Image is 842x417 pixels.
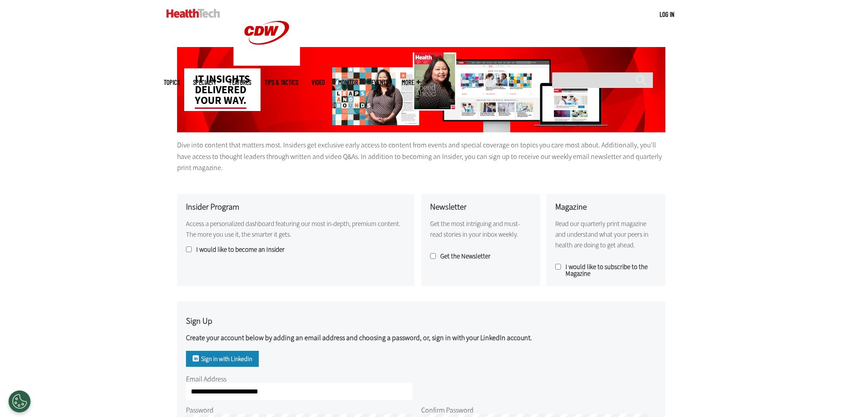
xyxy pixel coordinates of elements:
p: Read our quarterly print magazine and understand what your peers in health are doing to get ahead. [555,218,656,250]
div: User menu [660,10,674,19]
a: Sign in with Linkedin [186,351,259,367]
label: Password [186,405,213,415]
p: Access a personalized dashboard featuring our most in-depth, premium content. The more you use it... [186,218,406,240]
p: Create your account below by adding an email address and choosing a password, or, sign in with yo... [186,332,532,344]
label: I would like to become an Insider [186,246,406,253]
h3: Sign Up [186,317,532,326]
h3: Magazine [555,203,656,211]
a: Features [229,79,251,86]
p: Get the most intriguing and must-read stories in your inbox weekly. [430,218,531,240]
label: Get the Newsletter [430,253,531,260]
a: MonITor [338,79,358,86]
h3: Insider Program [186,203,406,211]
a: Video [312,79,325,86]
a: CDW [233,59,300,68]
span: your way. [195,93,246,109]
h3: Newsletter [430,203,531,211]
p: Dive into content that matters most. Insiders get exclusive early access to content from events a... [177,139,665,174]
span: Specialty [193,79,216,86]
span: More [402,79,420,86]
button: Open Preferences [8,390,31,413]
a: Log in [660,10,674,18]
img: Home [166,9,220,18]
label: I would like to subscribe to the Magazine [555,264,656,277]
div: Cookies Settings [8,390,31,413]
label: Confirm Password [421,405,474,415]
a: Tips & Tactics [265,79,298,86]
a: Events [372,79,388,86]
label: Email Address [186,374,226,384]
span: Topics [164,79,180,86]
